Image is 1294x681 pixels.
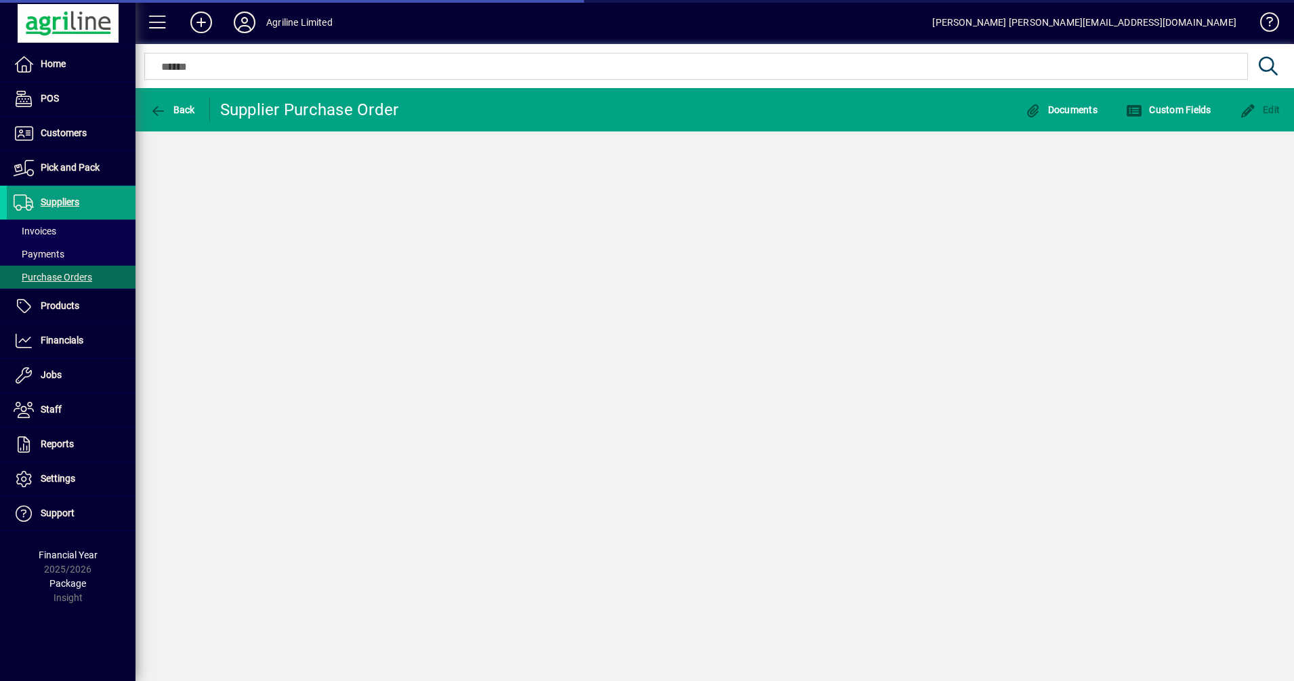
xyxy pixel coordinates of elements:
[41,508,75,518] span: Support
[41,300,79,311] span: Products
[41,197,79,207] span: Suppliers
[7,393,135,427] a: Staff
[7,497,135,531] a: Support
[7,220,135,243] a: Invoices
[7,289,135,323] a: Products
[266,12,333,33] div: Agriline Limited
[39,550,98,560] span: Financial Year
[1236,98,1284,122] button: Edit
[49,578,86,589] span: Package
[7,243,135,266] a: Payments
[180,10,223,35] button: Add
[14,272,92,283] span: Purchase Orders
[7,462,135,496] a: Settings
[41,93,59,104] span: POS
[1250,3,1277,47] a: Knowledge Base
[1021,98,1101,122] button: Documents
[135,98,210,122] app-page-header-button: Back
[7,428,135,461] a: Reports
[1024,104,1098,115] span: Documents
[932,12,1236,33] div: [PERSON_NAME] [PERSON_NAME][EMAIL_ADDRESS][DOMAIN_NAME]
[41,438,74,449] span: Reports
[41,473,75,484] span: Settings
[41,162,100,173] span: Pick and Pack
[41,127,87,138] span: Customers
[1126,104,1211,115] span: Custom Fields
[7,47,135,81] a: Home
[146,98,199,122] button: Back
[14,249,64,260] span: Payments
[41,58,66,69] span: Home
[7,117,135,150] a: Customers
[14,226,56,236] span: Invoices
[223,10,266,35] button: Profile
[7,82,135,116] a: POS
[7,358,135,392] a: Jobs
[41,404,62,415] span: Staff
[7,324,135,358] a: Financials
[220,99,399,121] div: Supplier Purchase Order
[150,104,195,115] span: Back
[1123,98,1215,122] button: Custom Fields
[41,369,62,380] span: Jobs
[1240,104,1280,115] span: Edit
[41,335,83,346] span: Financials
[7,266,135,289] a: Purchase Orders
[7,151,135,185] a: Pick and Pack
